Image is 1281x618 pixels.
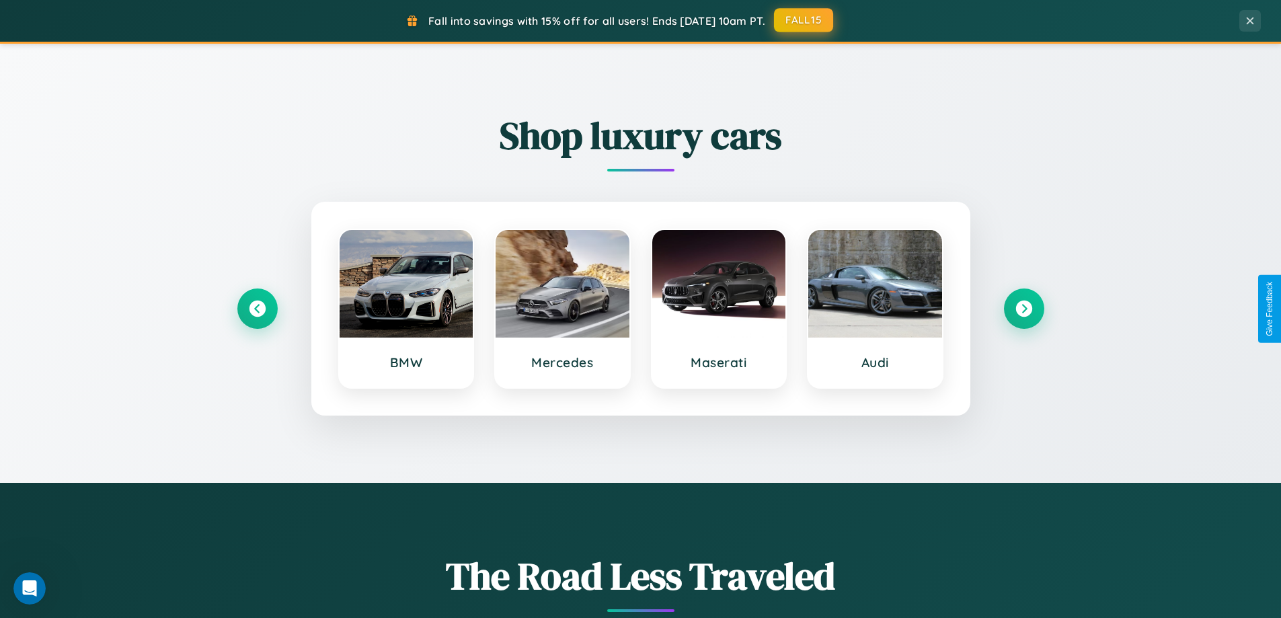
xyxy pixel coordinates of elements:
[774,8,833,32] button: FALL15
[237,550,1044,602] h1: The Road Less Traveled
[1265,282,1274,336] div: Give Feedback
[822,354,929,371] h3: Audi
[428,14,765,28] span: Fall into savings with 15% off for all users! Ends [DATE] 10am PT.
[666,354,773,371] h3: Maserati
[237,110,1044,161] h2: Shop luxury cars
[353,354,460,371] h3: BMW
[509,354,616,371] h3: Mercedes
[13,572,46,605] iframe: Intercom live chat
